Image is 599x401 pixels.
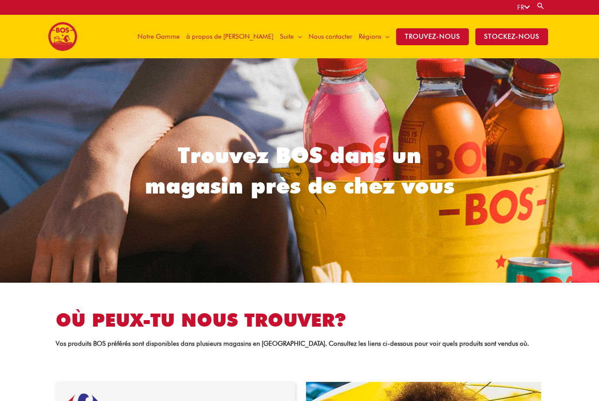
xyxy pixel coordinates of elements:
img: BOS logo finals-200px [48,22,77,51]
span: Nous contacter [309,23,352,50]
span: à propos de [PERSON_NAME] [186,23,273,50]
a: Nous contacter [306,15,356,58]
span: stockez-nous [475,28,548,45]
nav: Site Navigation [128,15,552,58]
span: TROUVEZ-NOUS [396,28,469,45]
span: Notre Gamme [138,23,180,50]
p: Vos produits BOS préférés sont disponibles dans plusieurs magasins en [GEOGRAPHIC_DATA]. Consulte... [56,341,543,347]
a: stockez-nous [472,15,552,58]
span: Régions [359,23,381,50]
h2: OÙ PEUX-TU NOUS TROUVER? [56,309,543,332]
a: FR [517,3,530,11]
h1: Trouvez BOS dans un magasin près de chez vous [126,140,473,201]
a: Suite [277,15,306,58]
a: Notre Gamme [135,15,183,58]
a: Search button [536,2,545,10]
a: TROUVEZ-NOUS [393,15,472,58]
span: Suite [280,23,294,50]
a: à propos de [PERSON_NAME] [183,15,277,58]
a: Régions [356,15,393,58]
